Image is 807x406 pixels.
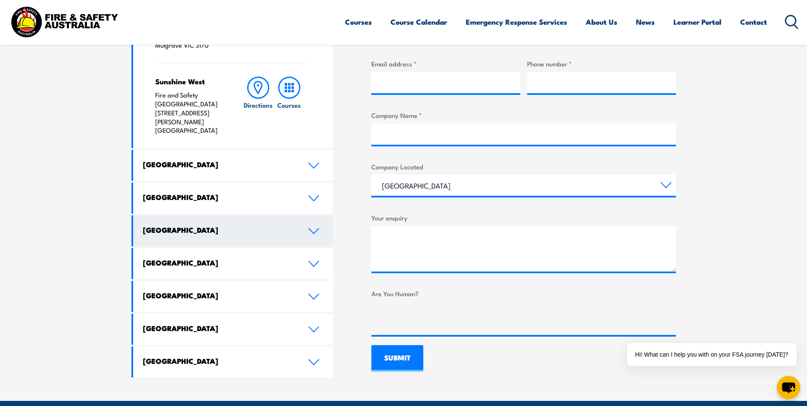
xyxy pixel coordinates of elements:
a: Courses [274,77,305,135]
label: Company Located [371,162,676,172]
a: Contact [740,11,767,33]
input: SUBMIT [371,345,423,372]
h4: [GEOGRAPHIC_DATA] [143,258,295,267]
a: News [636,11,655,33]
a: Courses [345,11,372,33]
a: Learner Portal [673,11,721,33]
button: chat-button [777,376,800,399]
h6: Courses [277,100,301,109]
a: Course Calendar [391,11,447,33]
a: [GEOGRAPHIC_DATA] [133,150,333,181]
iframe: reCAPTCHA [371,302,501,335]
label: Email address [371,59,520,69]
div: Hi! What can I help you with on your FSA journey [DATE]? [627,343,797,366]
a: [GEOGRAPHIC_DATA] [133,183,333,214]
a: [GEOGRAPHIC_DATA] [133,346,333,377]
a: [GEOGRAPHIC_DATA] [133,215,333,246]
h4: [GEOGRAPHIC_DATA] [143,225,295,234]
p: Fire and Safety [GEOGRAPHIC_DATA] [STREET_ADDRESS][PERSON_NAME] [GEOGRAPHIC_DATA] [155,91,226,135]
h4: [GEOGRAPHIC_DATA] [143,323,295,333]
a: Emergency Response Services [466,11,567,33]
a: [GEOGRAPHIC_DATA] [133,314,333,345]
label: Phone number [527,59,676,69]
label: Are You Human? [371,289,676,298]
a: Directions [243,77,274,135]
h6: Directions [244,100,273,109]
h4: Sunshine West [155,77,226,86]
h4: [GEOGRAPHIC_DATA] [143,356,295,366]
a: [GEOGRAPHIC_DATA] [133,281,333,312]
a: About Us [586,11,617,33]
label: Your enquiry [371,213,676,223]
a: [GEOGRAPHIC_DATA] [133,248,333,279]
h4: [GEOGRAPHIC_DATA] [143,291,295,300]
h4: [GEOGRAPHIC_DATA] [143,160,295,169]
h4: [GEOGRAPHIC_DATA] [143,192,295,202]
label: Company Name [371,110,676,120]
